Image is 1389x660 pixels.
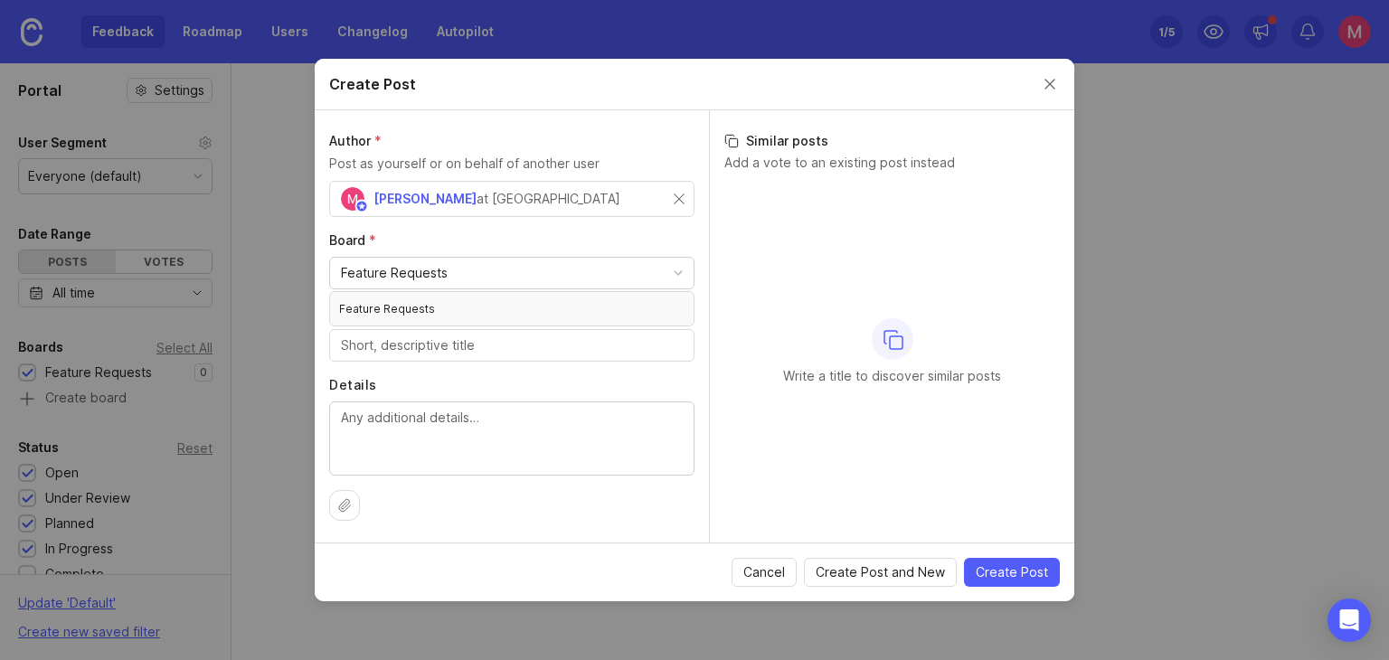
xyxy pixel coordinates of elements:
[341,187,364,211] img: Marco Li
[330,292,694,325] div: Feature Requests
[373,191,477,206] span: [PERSON_NAME]
[1040,74,1060,94] button: Close create post modal
[976,563,1048,581] span: Create Post
[329,232,376,248] span: Board (required)
[329,154,694,174] p: Post as yourself or on behalf of another user
[743,563,785,581] span: Cancel
[355,200,369,213] img: member badge
[1328,599,1371,642] div: Open Intercom Messenger
[341,335,683,355] input: Short, descriptive title
[341,263,448,283] div: Feature Requests
[477,189,620,209] div: at [GEOGRAPHIC_DATA]
[816,563,945,581] span: Create Post and New
[964,558,1060,587] button: Create Post
[329,376,694,394] label: Details
[732,558,797,587] button: Cancel
[783,367,1001,385] p: Write a title to discover similar posts
[724,154,1060,172] p: Add a vote to an existing post instead
[724,132,1060,150] h3: Similar posts
[329,73,416,95] h2: Create Post
[804,558,957,587] button: Create Post and New
[329,133,382,148] span: Author (required)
